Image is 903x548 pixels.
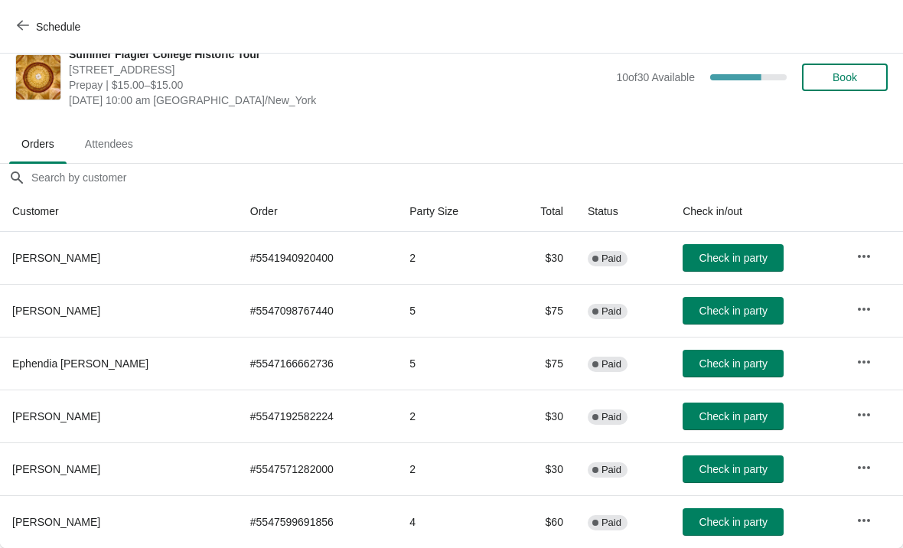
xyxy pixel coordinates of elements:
[36,21,80,33] span: Schedule
[670,191,844,232] th: Check in/out
[601,464,621,476] span: Paid
[506,390,575,442] td: $30
[601,358,621,370] span: Paid
[16,55,60,99] img: Summer Flagler College Historic Tour
[601,305,621,318] span: Paid
[699,305,767,317] span: Check in party
[8,13,93,41] button: Schedule
[699,252,767,264] span: Check in party
[683,297,784,325] button: Check in party
[833,71,857,83] span: Book
[802,64,888,91] button: Book
[12,410,100,422] span: [PERSON_NAME]
[506,284,575,337] td: $75
[238,337,398,390] td: # 5547166662736
[616,71,695,83] span: 10 of 30 Available
[9,130,67,158] span: Orders
[69,93,608,108] span: [DATE] 10:00 am [GEOGRAPHIC_DATA]/New_York
[699,516,767,528] span: Check in party
[238,232,398,284] td: # 5541940920400
[601,517,621,529] span: Paid
[12,516,100,528] span: [PERSON_NAME]
[683,455,784,483] button: Check in party
[506,337,575,390] td: $75
[69,77,608,93] span: Prepay | $15.00–$15.00
[397,337,506,390] td: 5
[397,191,506,232] th: Party Size
[397,232,506,284] td: 2
[575,191,670,232] th: Status
[683,244,784,272] button: Check in party
[31,164,903,191] input: Search by customer
[506,495,575,548] td: $60
[69,62,608,77] span: [STREET_ADDRESS]
[238,191,398,232] th: Order
[12,357,148,370] span: Ephendia [PERSON_NAME]
[397,495,506,548] td: 4
[238,284,398,337] td: # 5547098767440
[506,232,575,284] td: $30
[73,130,145,158] span: Attendees
[683,350,784,377] button: Check in party
[397,284,506,337] td: 5
[12,252,100,264] span: [PERSON_NAME]
[506,191,575,232] th: Total
[12,463,100,475] span: [PERSON_NAME]
[12,305,100,317] span: [PERSON_NAME]
[397,442,506,495] td: 2
[69,47,608,62] span: Summer Flagler College Historic Tour
[506,442,575,495] td: $30
[683,508,784,536] button: Check in party
[238,442,398,495] td: # 5547571282000
[699,463,767,475] span: Check in party
[683,403,784,430] button: Check in party
[238,495,398,548] td: # 5547599691856
[699,357,767,370] span: Check in party
[238,390,398,442] td: # 5547192582224
[699,410,767,422] span: Check in party
[601,253,621,265] span: Paid
[397,390,506,442] td: 2
[601,411,621,423] span: Paid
